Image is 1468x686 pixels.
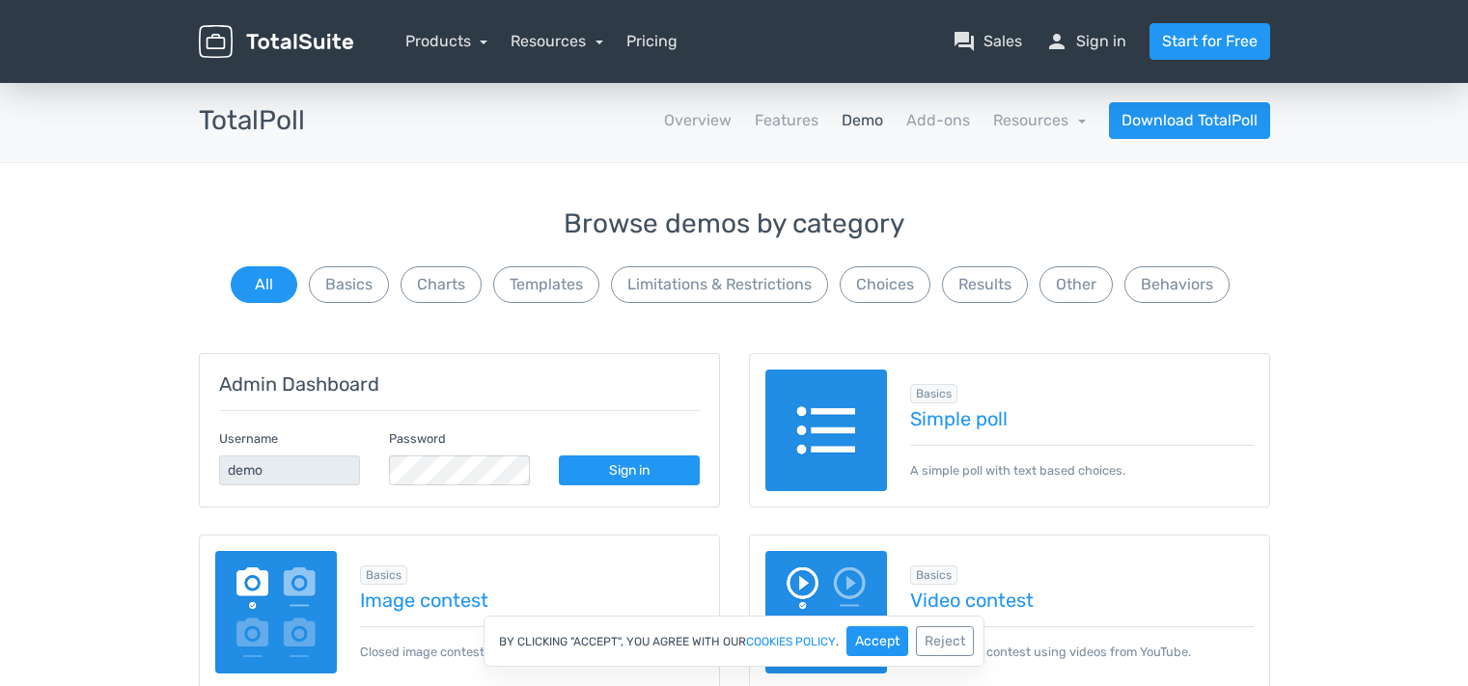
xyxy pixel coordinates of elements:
a: Resources [993,111,1086,129]
a: Download TotalPoll [1109,102,1270,139]
a: Sign in [559,455,700,485]
h3: Browse demos by category [199,209,1270,239]
span: Browse all in Basics [910,384,957,403]
a: question_answerSales [953,30,1022,53]
button: Limitations & Restrictions [611,266,828,303]
a: personSign in [1045,30,1126,53]
button: Reject [916,626,974,656]
a: Overview [664,109,732,132]
img: TotalSuite for WordPress [199,25,353,59]
button: Charts [401,266,482,303]
label: Username [219,429,278,448]
a: Features [755,109,818,132]
button: Results [942,266,1028,303]
a: Products [405,32,488,50]
img: video-poll.png.webp [765,551,888,673]
img: text-poll.png.webp [765,370,888,492]
a: Add-ons [906,109,970,132]
span: question_answer [953,30,976,53]
button: Basics [309,266,389,303]
span: person [1045,30,1068,53]
img: image-poll.png.webp [215,551,338,673]
button: Choices [840,266,930,303]
p: A simple poll with text based choices. [910,445,1254,480]
a: Pricing [626,30,678,53]
a: Resources [511,32,603,50]
a: Image contest [360,590,704,611]
span: Browse all in Basics [910,565,957,585]
a: Video contest [910,590,1254,611]
a: cookies policy [746,636,836,647]
button: Behaviors [1124,266,1230,303]
div: By clicking "Accept", you agree with our . [484,616,984,667]
button: Other [1039,266,1113,303]
a: Demo [842,109,883,132]
label: Password [389,429,446,448]
button: All [231,266,297,303]
h5: Admin Dashboard [219,373,700,395]
a: Simple poll [910,408,1254,429]
a: Start for Free [1149,23,1270,60]
h3: TotalPoll [199,106,305,136]
button: Accept [846,626,908,656]
button: Templates [493,266,599,303]
span: Browse all in Basics [360,565,407,585]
